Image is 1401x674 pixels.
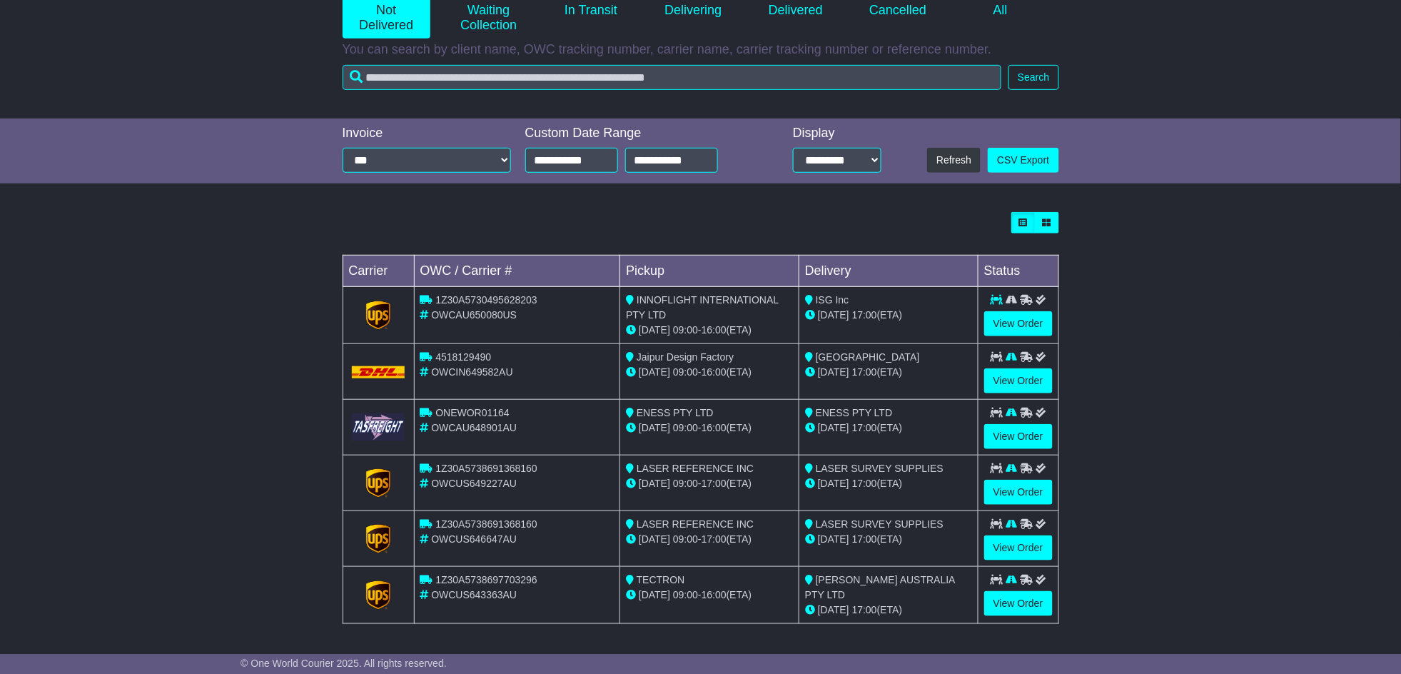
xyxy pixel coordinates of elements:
a: View Order [984,368,1053,393]
img: DHL.png [352,366,405,378]
span: [DATE] [639,324,670,336]
span: [DATE] [639,478,670,489]
span: [DATE] [818,604,849,615]
a: View Order [984,591,1053,616]
span: 16:00 [702,422,727,433]
div: Custom Date Range [525,126,754,141]
span: 16:00 [702,366,727,378]
span: 09:00 [673,478,698,489]
span: OWCAU650080US [431,309,517,321]
span: 1Z30A5738691368160 [435,518,537,530]
td: OWC / Carrier # [414,256,620,287]
span: 17:00 [852,478,877,489]
div: - (ETA) [626,365,793,380]
span: OWCIN649582AU [431,366,512,378]
span: 17:00 [852,533,877,545]
span: [DATE] [818,366,849,378]
span: [GEOGRAPHIC_DATA] [816,351,920,363]
span: 09:00 [673,366,698,378]
span: [DATE] [639,366,670,378]
div: (ETA) [805,421,972,436]
div: - (ETA) [626,588,793,603]
span: LASER REFERENCE INC [637,463,754,474]
span: 17:00 [852,309,877,321]
span: 16:00 [702,589,727,600]
a: View Order [984,424,1053,449]
span: ONEWOR01164 [435,407,509,418]
span: [DATE] [818,533,849,545]
img: GetCarrierServiceLogo [366,301,390,330]
span: 09:00 [673,422,698,433]
span: [DATE] [639,589,670,600]
span: OWCUS649227AU [431,478,517,489]
span: OWCUS643363AU [431,589,517,600]
span: OWCUS646647AU [431,533,517,545]
div: - (ETA) [626,532,793,547]
img: GetCarrierServiceLogo [366,525,390,553]
span: LASER SURVEY SUPPLIES [816,463,944,474]
span: 1Z30A5730495628203 [435,294,537,306]
span: TECTRON [637,574,685,585]
div: (ETA) [805,532,972,547]
div: - (ETA) [626,476,793,491]
div: (ETA) [805,603,972,618]
span: [DATE] [639,533,670,545]
a: View Order [984,311,1053,336]
span: ENESS PTY LTD [637,407,714,418]
img: GetCarrierServiceLogo [366,581,390,610]
span: 16:00 [702,324,727,336]
div: - (ETA) [626,323,793,338]
div: - (ETA) [626,421,793,436]
a: CSV Export [988,148,1058,173]
img: GetCarrierServiceLogo [352,413,405,441]
span: 17:00 [702,533,727,545]
span: 17:00 [852,366,877,378]
span: 09:00 [673,589,698,600]
span: 09:00 [673,324,698,336]
span: INNOFLIGHT INTERNATIONAL PTY LTD [626,294,779,321]
span: [DATE] [818,309,849,321]
span: 17:00 [852,422,877,433]
span: ISG Inc [816,294,849,306]
span: ENESS PTY LTD [816,407,893,418]
div: (ETA) [805,476,972,491]
span: LASER REFERENCE INC [637,518,754,530]
span: LASER SURVEY SUPPLIES [816,518,944,530]
a: View Order [984,480,1053,505]
button: Search [1008,65,1058,90]
span: 17:00 [702,478,727,489]
span: 17:00 [852,604,877,615]
button: Refresh [927,148,981,173]
span: 1Z30A5738691368160 [435,463,537,474]
td: Status [978,256,1058,287]
span: OWCAU648901AU [431,422,517,433]
td: Carrier [343,256,414,287]
span: 1Z30A5738697703296 [435,574,537,585]
div: (ETA) [805,365,972,380]
td: Pickup [620,256,799,287]
span: [DATE] [818,422,849,433]
p: You can search by client name, OWC tracking number, carrier name, carrier tracking number or refe... [343,42,1059,58]
span: [PERSON_NAME] AUSTRALIA PTY LTD [805,574,955,600]
div: Display [793,126,881,141]
span: 4518129490 [435,351,491,363]
td: Delivery [799,256,978,287]
span: © One World Courier 2025. All rights reserved. [241,658,447,669]
span: 09:00 [673,533,698,545]
img: GetCarrierServiceLogo [366,469,390,498]
div: (ETA) [805,308,972,323]
span: [DATE] [639,422,670,433]
span: Jaipur Design Factory [637,351,734,363]
span: [DATE] [818,478,849,489]
div: Invoice [343,126,511,141]
a: View Order [984,535,1053,560]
